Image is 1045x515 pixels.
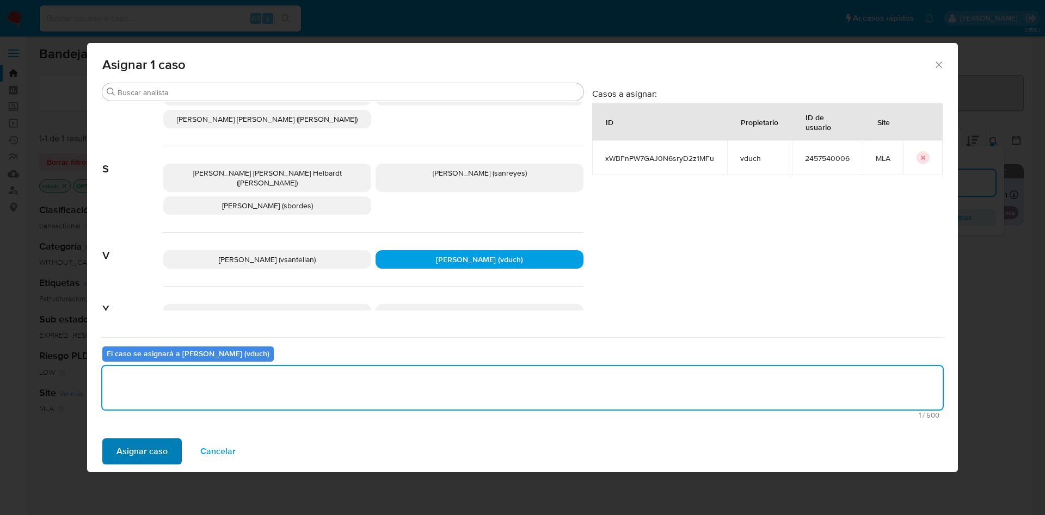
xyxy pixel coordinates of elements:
[116,439,168,463] span: Asignar caso
[102,146,163,176] span: S
[163,304,371,322] div: [PERSON_NAME] (ylofffonseca)
[605,153,714,163] span: xWBFnPW7GAJ0N6sryD2z1MFu
[593,109,626,135] div: ID
[118,88,579,97] input: Buscar analista
[436,254,523,265] span: [PERSON_NAME] (vduch)
[107,348,269,359] b: El caso se asignará a [PERSON_NAME] (vduch)
[376,250,583,269] div: [PERSON_NAME] (vduch)
[592,88,943,99] h3: Casos a asignar:
[728,109,791,135] div: Propietario
[186,438,250,464] button: Cancelar
[87,43,958,472] div: assign-modal
[437,308,522,319] span: [PERSON_NAME] (yfacco)
[163,196,371,215] div: [PERSON_NAME] (sbordes)
[193,167,342,188] span: [PERSON_NAME] [PERSON_NAME] Helbardt ([PERSON_NAME])
[177,114,358,125] span: [PERSON_NAME] [PERSON_NAME] ([PERSON_NAME])
[740,153,779,163] span: vduch
[219,254,316,265] span: [PERSON_NAME] (vsantellan)
[163,110,371,128] div: [PERSON_NAME] [PERSON_NAME] ([PERSON_NAME])
[805,153,850,163] span: 2457540006
[102,287,163,316] span: Y
[876,153,890,163] span: MLA
[102,58,933,71] span: Asignar 1 caso
[864,109,903,135] div: Site
[933,59,943,69] button: Cerrar ventana
[433,167,527,178] span: [PERSON_NAME] (sanreyes)
[163,164,371,192] div: [PERSON_NAME] [PERSON_NAME] Helbardt ([PERSON_NAME])
[376,164,583,192] div: [PERSON_NAME] (sanreyes)
[107,88,115,96] button: Buscar
[163,250,371,269] div: [PERSON_NAME] (vsantellan)
[792,104,862,140] div: ID de usuario
[216,308,319,319] span: [PERSON_NAME] (ylofffonseca)
[376,304,583,322] div: [PERSON_NAME] (yfacco)
[102,438,182,464] button: Asignar caso
[917,151,930,164] button: icon-button
[222,200,313,211] span: [PERSON_NAME] (sbordes)
[102,233,163,262] span: V
[106,412,939,419] span: Máximo 500 caracteres
[200,439,236,463] span: Cancelar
